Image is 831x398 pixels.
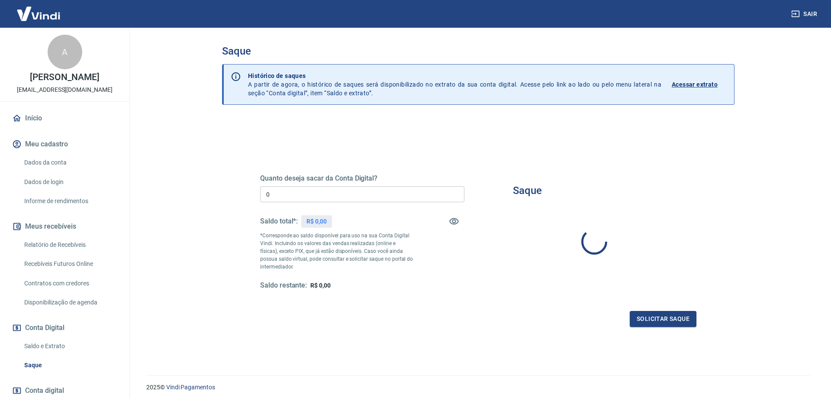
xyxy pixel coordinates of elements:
[10,0,67,27] img: Vindi
[146,383,810,392] p: 2025 ©
[10,318,119,337] button: Conta Digital
[10,217,119,236] button: Meus recebíveis
[10,135,119,154] button: Meu cadastro
[21,294,119,311] a: Disponibilização de agenda
[306,217,327,226] p: R$ 0,00
[48,35,82,69] div: A
[260,217,298,226] h5: Saldo total*:
[21,192,119,210] a: Informe de rendimentos
[260,281,307,290] h5: Saldo restante:
[248,71,661,97] p: A partir de agora, o histórico de saques será disponibilizado no extrato da sua conta digital. Ac...
[21,173,119,191] a: Dados de login
[21,154,119,171] a: Dados da conta
[222,45,734,57] h3: Saque
[166,384,215,391] a: Vindi Pagamentos
[260,174,464,183] h5: Quanto deseja sacar da Conta Digital?
[672,80,718,89] p: Acessar extrato
[21,255,119,273] a: Recebíveis Futuros Online
[21,356,119,374] a: Saque
[310,282,331,289] span: R$ 0,00
[30,73,99,82] p: [PERSON_NAME]
[25,385,64,397] span: Conta digital
[630,311,696,327] button: Solicitar saque
[21,337,119,355] a: Saldo e Extrato
[248,71,661,80] p: Histórico de saques
[10,109,119,128] a: Início
[672,71,727,97] a: Acessar extrato
[513,184,542,197] h3: Saque
[21,275,119,292] a: Contratos com credores
[789,6,821,22] button: Sair
[21,236,119,254] a: Relatório de Recebíveis
[260,232,413,271] p: *Corresponde ao saldo disponível para uso na sua Conta Digital Vindi. Incluindo os valores das ve...
[17,85,113,94] p: [EMAIL_ADDRESS][DOMAIN_NAME]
